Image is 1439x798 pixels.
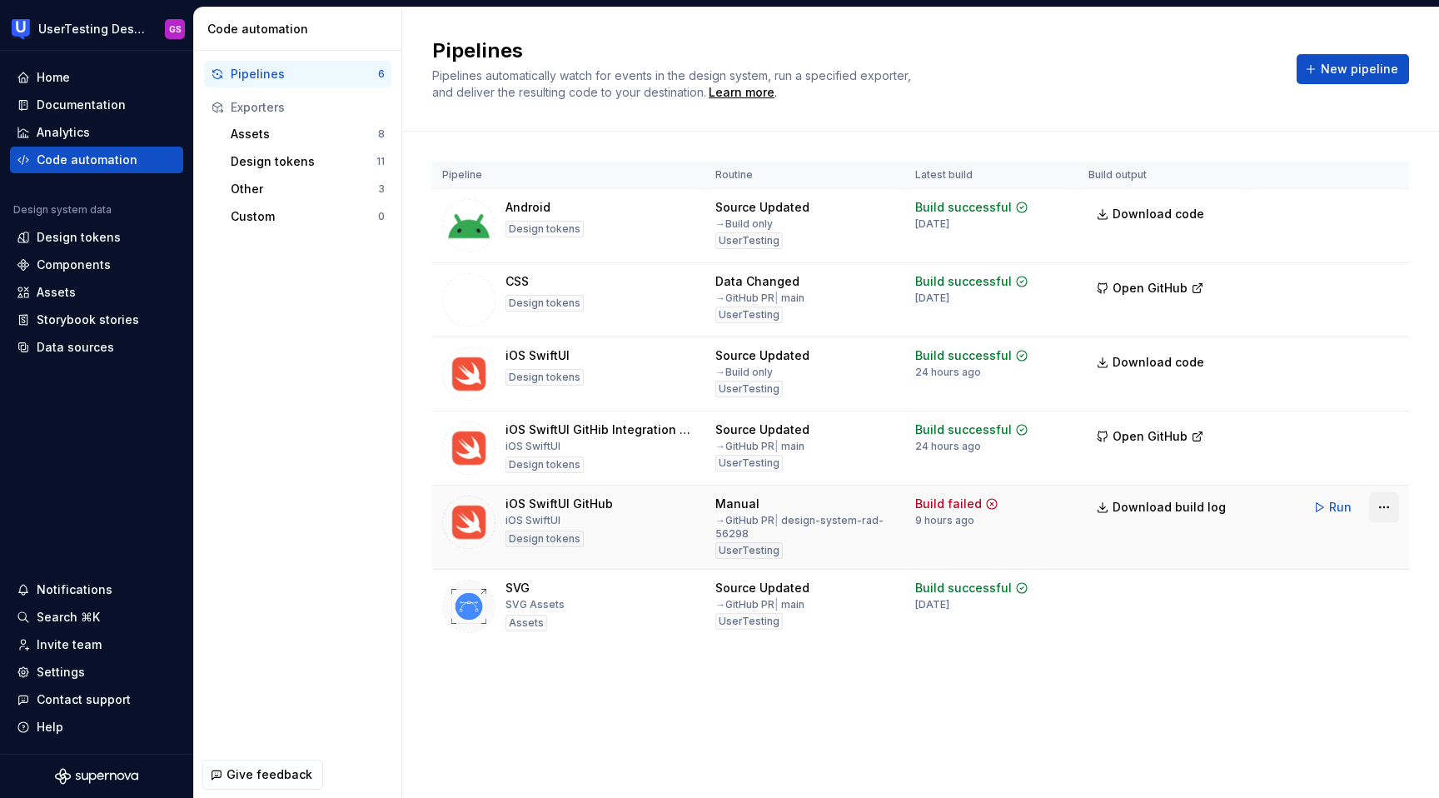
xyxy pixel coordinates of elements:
[715,455,783,471] div: UserTesting
[715,496,759,512] div: Manual
[1305,492,1362,522] button: Run
[915,199,1012,216] div: Build successful
[10,334,183,361] a: Data sources
[37,691,131,708] div: Contact support
[774,440,779,452] span: |
[231,99,385,116] div: Exporters
[505,440,560,453] div: iOS SwiftUI
[10,686,183,713] button: Contact support
[709,84,774,101] a: Learn more
[37,609,100,626] div: Search ⌘K
[505,456,584,473] div: Design tokens
[378,67,385,81] div: 6
[715,421,809,438] div: Source Updated
[37,97,126,113] div: Documentation
[37,69,70,86] div: Home
[55,768,138,785] svg: Supernova Logo
[1113,354,1204,371] span: Download code
[1088,492,1237,522] button: Download build log
[224,148,391,175] button: Design tokens11
[715,347,809,364] div: Source Updated
[10,659,183,686] a: Settings
[915,347,1012,364] div: Build successful
[505,615,547,631] div: Assets
[224,176,391,202] button: Other3
[1088,431,1212,446] a: Open GitHub
[231,153,376,170] div: Design tokens
[207,21,395,37] div: Code automation
[10,92,183,118] a: Documentation
[37,636,102,653] div: Invite team
[38,21,145,37] div: UserTesting Design System
[12,19,32,39] img: 41adf70f-fc1c-4662-8e2d-d2ab9c673b1b.png
[1113,280,1188,297] span: Open GitHub
[37,284,76,301] div: Assets
[10,631,183,658] a: Invite team
[505,598,565,611] div: SVG Assets
[13,203,112,217] div: Design system data
[915,366,981,379] div: 24 hours ago
[3,11,190,47] button: UserTesting Design SystemGS
[37,719,63,736] div: Help
[202,760,323,790] button: Give feedback
[915,421,1012,438] div: Build successful
[376,155,385,168] div: 11
[10,576,183,603] button: Notifications
[1088,283,1212,297] a: Open GitHub
[1088,421,1212,451] button: Open GitHub
[1113,206,1204,222] span: Download code
[10,147,183,173] a: Code automation
[505,580,530,596] div: SVG
[1113,428,1188,445] span: Open GitHub
[915,440,981,453] div: 24 hours ago
[231,66,378,82] div: Pipelines
[231,126,378,142] div: Assets
[1329,499,1352,516] span: Run
[37,124,90,141] div: Analytics
[715,580,809,596] div: Source Updated
[774,292,779,304] span: |
[715,273,799,290] div: Data Changed
[715,514,895,541] div: → GitHub PR design-system-rad-56298
[37,312,139,328] div: Storybook stories
[378,127,385,141] div: 8
[715,440,804,453] div: → GitHub PR main
[231,181,378,197] div: Other
[715,381,783,397] div: UserTesting
[705,162,905,189] th: Routine
[505,496,613,512] div: iOS SwiftUI GitHub
[505,221,584,237] div: Design tokens
[905,162,1078,189] th: Latest build
[505,273,529,290] div: CSS
[915,580,1012,596] div: Build successful
[505,369,584,386] div: Design tokens
[37,257,111,273] div: Components
[915,273,1012,290] div: Build successful
[231,208,378,225] div: Custom
[505,347,570,364] div: iOS SwiftUI
[204,61,391,87] a: Pipelines6
[224,121,391,147] button: Assets8
[505,421,695,438] div: iOS SwiftUI GitHib Integration ut-xpereta
[505,514,560,527] div: iOS SwiftUI
[1321,61,1398,77] span: New pipeline
[378,182,385,196] div: 3
[1088,273,1212,303] button: Open GitHub
[505,199,550,216] div: Android
[505,531,584,547] div: Design tokens
[378,210,385,223] div: 0
[1297,54,1409,84] button: New pipeline
[915,292,949,305] div: [DATE]
[1113,499,1226,516] span: Download build log
[432,162,705,189] th: Pipeline
[37,152,137,168] div: Code automation
[169,22,182,36] div: GS
[774,514,779,526] span: |
[715,199,809,216] div: Source Updated
[224,203,391,230] button: Custom0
